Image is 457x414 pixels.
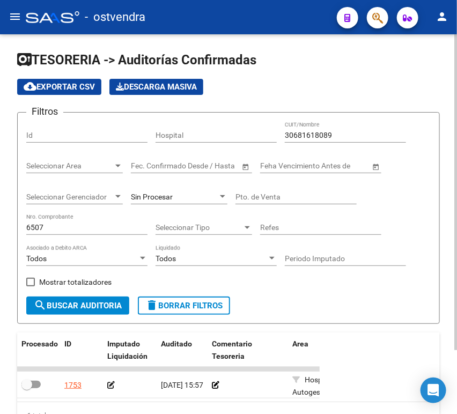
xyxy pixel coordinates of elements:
[24,80,36,93] mat-icon: cloud_download
[292,339,308,348] span: Area
[436,10,448,23] mat-icon: person
[109,79,203,95] button: Descarga Masiva
[39,276,112,289] span: Mostrar totalizadores
[161,381,203,389] span: [DATE] 15:57
[34,299,47,312] mat-icon: search
[212,339,252,360] span: Comentario Tesoreria
[240,161,251,172] button: Open calendar
[64,339,71,348] span: ID
[145,301,223,310] span: Borrar Filtros
[21,339,58,348] span: Procesado
[26,161,113,171] span: Seleccionar Area
[116,82,197,92] span: Descarga Masiva
[17,79,101,95] button: Exportar CSV
[370,161,381,172] button: Open calendar
[34,301,122,310] span: Buscar Auditoria
[421,378,446,403] div: Open Intercom Messenger
[24,82,95,92] span: Exportar CSV
[156,223,242,232] span: Seleccionar Tipo
[208,332,288,368] datatable-header-cell: Comentario Tesoreria
[145,299,158,312] mat-icon: delete
[26,297,129,315] button: Buscar Auditoria
[131,161,170,171] input: Fecha inicio
[109,79,203,95] app-download-masive: Descarga masiva de comprobantes (adjuntos)
[26,254,47,263] span: Todos
[161,339,192,348] span: Auditado
[9,10,21,23] mat-icon: menu
[157,332,208,368] datatable-header-cell: Auditado
[17,53,256,68] span: TESORERIA -> Auditorías Confirmadas
[138,297,230,315] button: Borrar Filtros
[64,379,82,391] div: 1753
[103,332,157,368] datatable-header-cell: Imputado Liquidación
[17,332,60,368] datatable-header-cell: Procesado
[26,104,63,119] h3: Filtros
[60,332,103,368] datatable-header-cell: ID
[288,332,368,368] datatable-header-cell: Area
[156,254,176,263] span: Todos
[107,339,148,360] span: Imputado Liquidación
[26,193,113,202] span: Seleccionar Gerenciador
[131,193,173,201] span: Sin Procesar
[179,161,232,171] input: Fecha fin
[85,5,145,29] span: - ostvendra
